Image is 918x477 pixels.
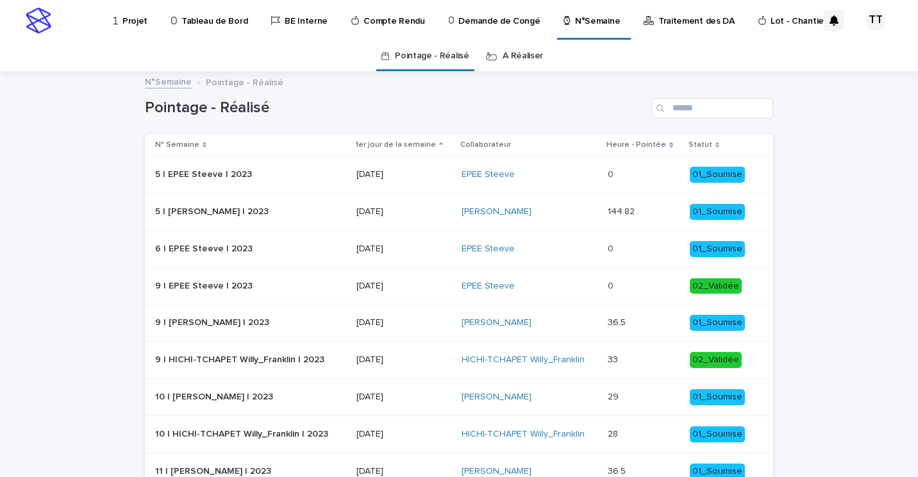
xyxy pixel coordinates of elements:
[462,244,515,255] a: EPEE Steeve
[356,317,451,328] p: [DATE]
[462,317,531,328] a: [PERSON_NAME]
[26,8,51,33] img: stacker-logo-s-only.png
[145,378,773,415] tr: 10 | [PERSON_NAME] | 202310 | [PERSON_NAME] | 2023 [DATE][PERSON_NAME] 2929 01_Soumise
[608,204,637,217] p: 144.82
[462,206,531,217] a: [PERSON_NAME]
[145,156,773,194] tr: 5 | EPEE Steeve | 20235 | EPEE Steeve | 2023 [DATE]EPEE Steeve 00 01_Soumise
[356,392,451,403] p: [DATE]
[145,415,773,453] tr: 10 | HICHI-TCHAPET Willy_Franklin | 202310 | HICHI-TCHAPET Willy_Franklin | 2023 [DATE]HICHI-TCHA...
[356,244,451,255] p: [DATE]
[608,389,621,403] p: 29
[356,169,451,180] p: [DATE]
[155,204,271,217] p: 5 | [PERSON_NAME] | 2023
[155,138,199,152] p: N° Semaine
[356,429,451,440] p: [DATE]
[865,10,886,31] div: TT
[690,167,745,183] div: 01_Soumise
[145,342,773,379] tr: 9 | HICHI-TCHAPET Willy_Franklin | 20239 | HICHI-TCHAPET Willy_Franklin | 2023 [DATE]HICHI-TCHAPE...
[690,315,745,331] div: 01_Soumise
[460,138,511,152] p: Collaborateur
[690,204,745,220] div: 01_Soumise
[145,193,773,230] tr: 5 | [PERSON_NAME] | 20235 | [PERSON_NAME] | 2023 [DATE][PERSON_NAME] 144.82144.82 01_Soumise
[155,241,255,255] p: 6 | EPEE Steeve | 2023
[155,352,327,365] p: 9 | HICHI-TCHAPET Willy_Franklin | 2023
[688,138,712,152] p: Statut
[356,355,451,365] p: [DATE]
[608,241,616,255] p: 0
[608,315,628,328] p: 36.5
[608,352,621,365] p: 33
[155,315,272,328] p: 9 | [PERSON_NAME] | 2023
[356,206,451,217] p: [DATE]
[145,99,646,117] h1: Pointage - Réalisé
[356,466,451,477] p: [DATE]
[608,278,616,292] p: 0
[356,281,451,292] p: [DATE]
[690,352,742,368] div: 02_Validée
[462,355,585,365] a: HICHI-TCHAPET Willy_Franklin
[462,169,515,180] a: EPEE Steeve
[606,138,666,152] p: Heure - Pointée
[145,305,773,342] tr: 9 | [PERSON_NAME] | 20239 | [PERSON_NAME] | 2023 [DATE][PERSON_NAME] 36.536.5 01_Soumise
[690,278,742,294] div: 02_Validée
[206,74,283,88] p: Pointage - Réalisé
[145,74,192,88] a: N°Semaine
[155,278,255,292] p: 9 | EPEE Steeve | 2023
[608,167,616,180] p: 0
[155,464,274,477] p: 11 | [PERSON_NAME] | 2023
[155,426,331,440] p: 10 | HICHI-TCHAPET Willy_Franklin | 2023
[462,466,531,477] a: [PERSON_NAME]
[462,281,515,292] a: EPEE Steeve
[155,167,255,180] p: 5 | EPEE Steeve | 2023
[355,138,436,152] p: 1er jour de la semaine
[395,41,469,71] a: Pointage - Réalisé
[503,41,543,71] a: A Réaliser
[608,426,621,440] p: 28
[462,392,531,403] a: [PERSON_NAME]
[690,241,745,257] div: 01_Soumise
[462,429,585,440] a: HICHI-TCHAPET Willy_Franklin
[690,426,745,442] div: 01_Soumise
[608,464,628,477] p: 36.5
[651,98,773,119] input: Search
[690,389,745,405] div: 01_Soumise
[145,267,773,305] tr: 9 | EPEE Steeve | 20239 | EPEE Steeve | 2023 [DATE]EPEE Steeve 00 02_Validée
[145,230,773,267] tr: 6 | EPEE Steeve | 20236 | EPEE Steeve | 2023 [DATE]EPEE Steeve 00 01_Soumise
[155,389,276,403] p: 10 | [PERSON_NAME] | 2023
